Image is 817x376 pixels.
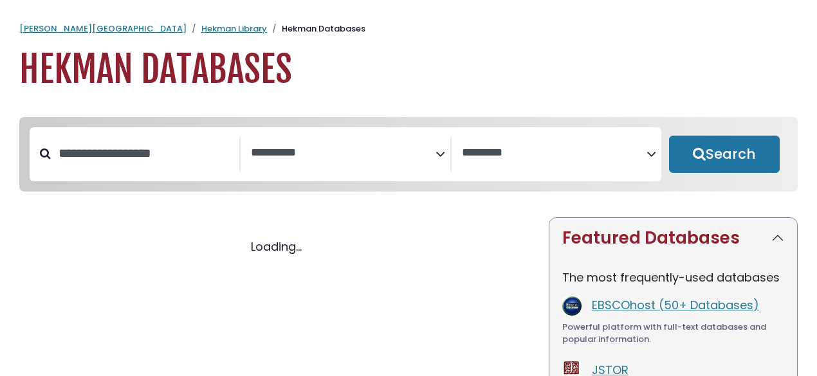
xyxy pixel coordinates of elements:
li: Hekman Databases [267,22,365,35]
div: Loading... [19,238,533,255]
textarea: Search [462,147,647,160]
a: EBSCOhost (50+ Databases) [592,297,759,313]
h1: Hekman Databases [19,48,798,91]
input: Search database by title or keyword [51,143,239,164]
a: [PERSON_NAME][GEOGRAPHIC_DATA] [19,22,187,35]
button: Submit for Search Results [669,136,780,173]
a: Hekman Library [201,22,267,35]
div: Powerful platform with full-text databases and popular information. [562,321,784,346]
button: Featured Databases [549,218,797,258]
nav: breadcrumb [19,22,798,35]
nav: Search filters [19,117,798,192]
textarea: Search [251,147,436,160]
p: The most frequently-used databases [562,269,784,286]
